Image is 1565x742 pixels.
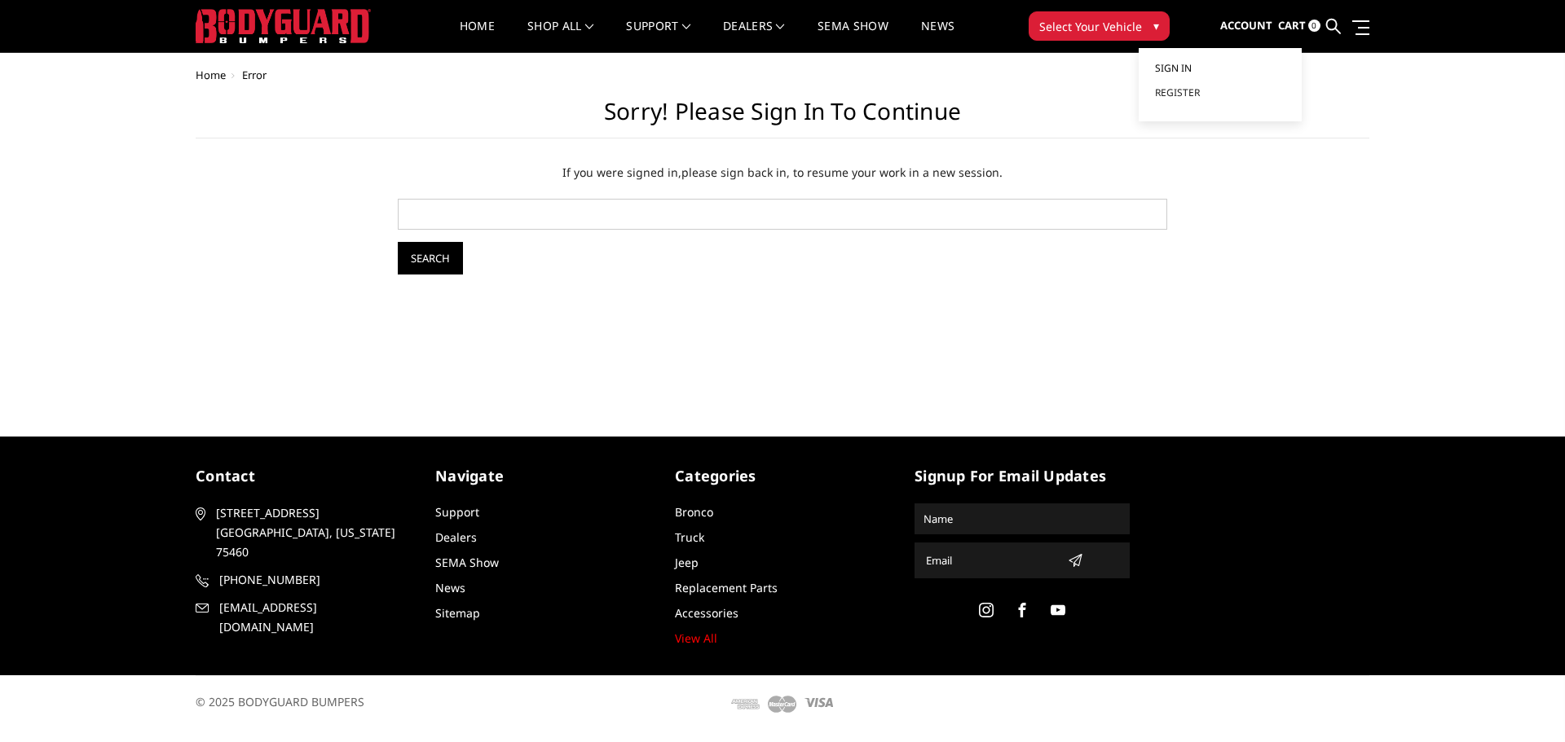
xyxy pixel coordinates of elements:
a: Replacement Parts [675,580,778,595]
span: Sign in [1155,61,1192,75]
a: View All [675,630,717,646]
a: Support [435,504,479,520]
span: 0 [1308,20,1320,32]
h5: signup for email updates [915,465,1130,487]
span: [PHONE_NUMBER] [219,570,408,590]
h5: contact [196,465,411,487]
a: Register [1155,81,1285,105]
span: Register [1155,86,1200,99]
input: Email [919,547,1061,573]
a: Dealers [723,20,785,52]
p: If you were signed in, , to resume your work in a new session. [398,163,1167,182]
a: Home [196,68,226,82]
span: ▾ [1153,17,1159,34]
a: Accessories [675,605,738,621]
input: Name [917,506,1127,532]
a: Cart 0 [1278,4,1320,48]
h5: Categories [675,465,890,487]
a: Truck [675,529,704,545]
span: Cart [1278,18,1306,33]
span: Account [1220,18,1272,33]
a: News [435,580,465,595]
a: Home [460,20,495,52]
span: Select Your Vehicle [1039,18,1142,35]
input: Search [398,242,463,274]
a: Account [1220,4,1272,48]
a: Sign in [1155,56,1285,81]
a: SEMA Show [435,555,499,570]
a: News [921,20,954,52]
h1: Sorry! Please sign in to continue [196,98,1369,138]
a: [PHONE_NUMBER] [196,570,411,590]
a: Sitemap [435,605,480,621]
button: Select Your Vehicle [1029,11,1170,41]
h5: Navigate [435,465,650,487]
a: Jeep [675,555,699,570]
a: Bronco [675,504,713,520]
a: shop all [527,20,593,52]
iframe: Chat Widget [1483,664,1565,742]
a: SEMA Show [818,20,888,52]
a: please sign back in [681,165,787,180]
span: Error [242,68,267,82]
span: © 2025 BODYGUARD BUMPERS [196,694,364,709]
a: Dealers [435,529,477,545]
span: [EMAIL_ADDRESS][DOMAIN_NAME] [219,598,408,637]
img: BODYGUARD BUMPERS [196,9,371,43]
a: [EMAIL_ADDRESS][DOMAIN_NAME] [196,598,411,637]
a: Support [626,20,690,52]
span: [STREET_ADDRESS] [GEOGRAPHIC_DATA], [US_STATE] 75460 [216,503,405,562]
